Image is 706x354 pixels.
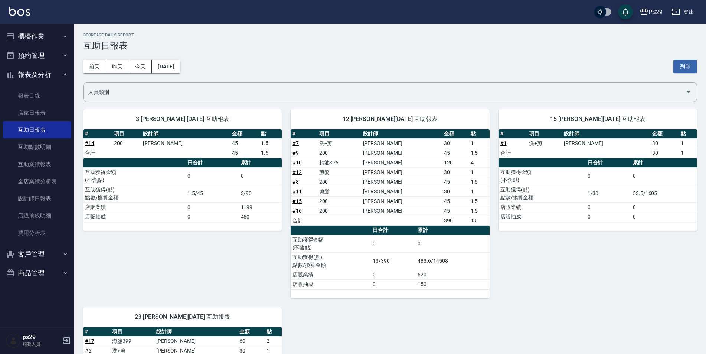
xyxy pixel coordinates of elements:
[500,140,507,146] a: #1
[416,279,489,289] td: 150
[85,338,94,344] a: #17
[292,198,302,204] a: #15
[469,148,490,158] td: 1.5
[618,4,633,19] button: save
[469,216,490,225] td: 13
[416,252,489,270] td: 483.6/14508
[317,196,361,206] td: 200
[291,226,489,289] table: a dense table
[469,196,490,206] td: 1.5
[23,341,61,348] p: 服務人員
[361,177,442,187] td: [PERSON_NAME]
[650,148,679,158] td: 30
[259,129,282,139] th: 點
[317,138,361,148] td: 洗+剪
[679,148,697,158] td: 1
[637,4,666,20] button: PS29
[152,60,180,73] button: [DATE]
[186,202,239,212] td: 0
[186,185,239,202] td: 1.5/45
[239,158,282,168] th: 累計
[562,129,650,139] th: 設計師
[499,148,527,158] td: 合計
[141,129,230,139] th: 設計師
[361,167,442,177] td: [PERSON_NAME]
[3,87,71,104] a: 報表目錄
[631,202,697,212] td: 0
[469,206,490,216] td: 1.5
[154,336,238,346] td: [PERSON_NAME]
[3,190,71,207] a: 設計師日報表
[673,60,697,73] button: 列印
[292,179,299,185] a: #8
[112,129,141,139] th: 項目
[499,129,697,158] table: a dense table
[317,158,361,167] td: 精油SPA
[230,148,259,158] td: 45
[361,129,442,139] th: 設計師
[442,177,468,187] td: 45
[129,60,152,73] button: 今天
[3,224,71,242] a: 費用分析表
[527,138,562,148] td: 洗+剪
[292,169,302,175] a: #12
[499,202,586,212] td: 店販業績
[361,187,442,196] td: [PERSON_NAME]
[292,140,299,146] a: #7
[499,129,527,139] th: #
[586,202,631,212] td: 0
[499,158,697,222] table: a dense table
[83,129,282,158] table: a dense table
[442,196,468,206] td: 45
[291,252,371,270] td: 互助獲得(點) 點數/換算金額
[9,7,30,16] img: Logo
[442,129,468,139] th: 金額
[669,5,697,19] button: 登出
[292,208,302,214] a: #16
[259,138,282,148] td: 1.5
[186,212,239,222] td: 0
[586,212,631,222] td: 0
[416,226,489,235] th: 累計
[361,206,442,216] td: [PERSON_NAME]
[650,138,679,148] td: 30
[442,206,468,216] td: 45
[110,336,154,346] td: 海鹽399
[83,129,112,139] th: #
[291,129,489,226] table: a dense table
[317,167,361,177] td: 剪髮
[291,270,371,279] td: 店販業績
[371,252,416,270] td: 13/390
[186,167,239,185] td: 0
[83,185,186,202] td: 互助獲得(點) 點數/換算金額
[499,185,586,202] td: 互助獲得(點) 點數/換算金額
[361,158,442,167] td: [PERSON_NAME]
[83,148,112,158] td: 合計
[586,167,631,185] td: 0
[507,115,688,123] span: 15 [PERSON_NAME][DATE] 互助報表
[527,129,562,139] th: 項目
[292,160,302,165] a: #10
[92,313,273,321] span: 23 [PERSON_NAME][DATE] 互助報表
[300,115,480,123] span: 12 [PERSON_NAME][DATE] 互助報表
[83,202,186,212] td: 店販業績
[3,207,71,224] a: 店販抽成明細
[83,327,110,337] th: #
[442,148,468,158] td: 45
[239,167,282,185] td: 0
[562,138,650,148] td: [PERSON_NAME]
[650,129,679,139] th: 金額
[371,270,416,279] td: 0
[239,202,282,212] td: 1199
[154,327,238,337] th: 設計師
[238,336,265,346] td: 60
[230,129,259,139] th: 金額
[469,158,490,167] td: 4
[371,279,416,289] td: 0
[683,86,694,98] button: Open
[469,177,490,187] td: 1.5
[586,185,631,202] td: 1/30
[83,167,186,185] td: 互助獲得金額 (不含點)
[469,187,490,196] td: 1
[239,185,282,202] td: 3/90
